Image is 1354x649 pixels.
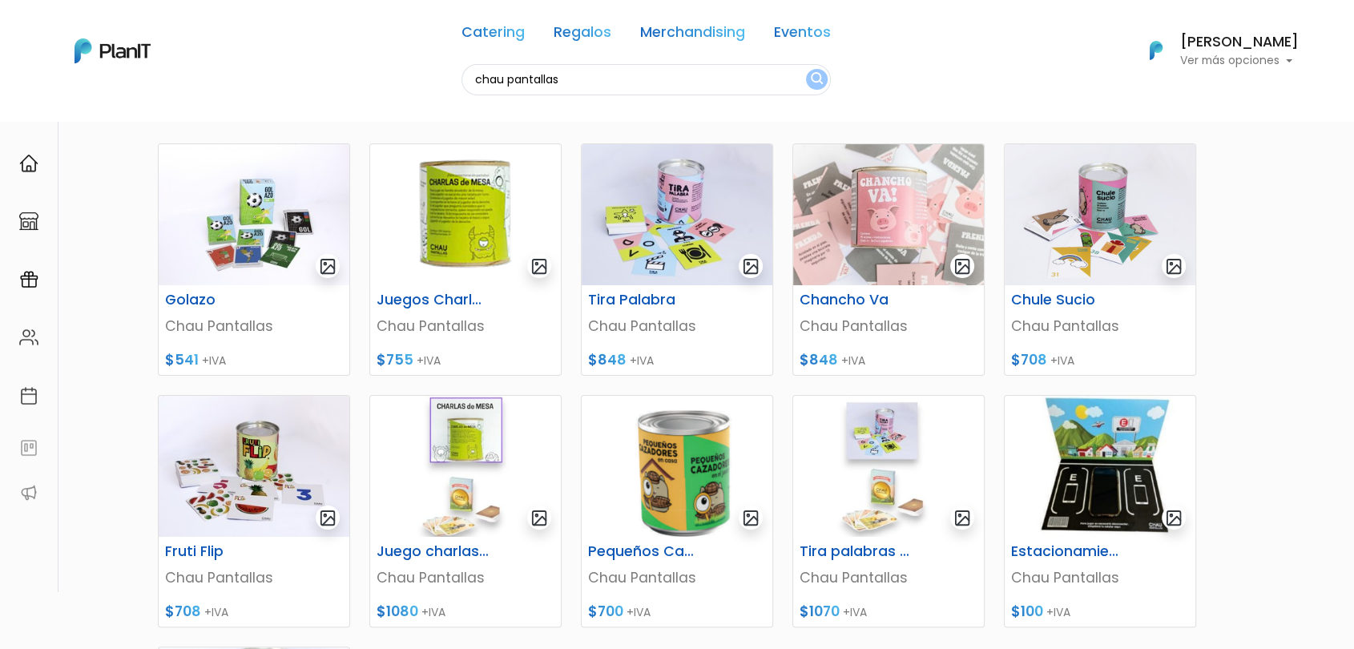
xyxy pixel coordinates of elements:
img: thumb_image__copia___copia___copia_-Photoroom__11_.jpg [370,396,561,537]
img: PlanIt Logo [75,38,151,63]
span: +IVA [627,604,651,620]
span: $1080 [377,602,418,621]
p: Ya probaste PlanitGO? Vas a poder automatizarlas acciones de todo el año. Escribinos para saber más! [56,147,268,200]
a: Regalos [554,26,611,45]
h6: Chancho Va [790,292,921,308]
span: +IVA [841,353,865,369]
img: gallery-light [742,509,760,527]
img: thumb_charlas_de_mesa.png [370,144,561,285]
span: $848 [588,350,627,369]
span: +IVA [1046,604,1070,620]
img: thumb_tira-palabra-tira-palabra.jpg [582,144,772,285]
span: $708 [165,602,201,621]
img: feedback-78b5a0c8f98aac82b08bfc38622c3050aee476f2c9584af64705fc4e61158814.svg [19,438,38,458]
img: thumb_chancho_va3.jpg [793,144,984,285]
img: thumb_fruti-flip-fruti-flip.jpg [159,396,349,537]
img: gallery-light [319,509,337,527]
img: gallery-light [530,509,549,527]
strong: PLAN IT [56,130,103,143]
h6: Chule Sucio [1001,292,1133,308]
p: Ver más opciones [1180,55,1299,67]
a: gallery-light Juego charlas de mesa + Cartas españolas Chau Pantallas $1080 +IVA [369,395,562,627]
span: +IVA [630,353,654,369]
i: send [272,240,304,260]
p: Chau Pantallas [588,567,766,588]
h6: Fruti Flip [155,543,287,560]
h6: Tira Palabra [578,292,710,308]
span: $708 [1011,350,1047,369]
span: $848 [800,350,838,369]
span: $755 [377,350,413,369]
i: keyboard_arrow_down [248,122,272,146]
h6: Pequeños Cazadores [578,543,710,560]
a: gallery-light Chule Sucio Chau Pantallas $708 +IVA [1004,143,1196,376]
a: Eventos [774,26,831,45]
span: +IVA [843,604,867,620]
a: gallery-light Tira Palabra Chau Pantallas $848 +IVA [581,143,773,376]
img: marketplace-4ceaa7011d94191e9ded77b95e3339b90024bf715f7c57f8cf31f2d8c509eaba.svg [19,212,38,231]
img: gallery-light [953,257,972,276]
img: thumb_chule-sucio-chule-sucio.jpg [1005,144,1195,285]
a: Catering [461,26,525,45]
img: thumb_golazo-golazo.jpg [159,144,349,285]
img: thumb_Captura_de_pantalla_2023-07-25_165345.jpg [1005,396,1195,537]
img: campaigns-02234683943229c281be62815700db0a1741e53638e28bf9629b52c665b00959.svg [19,270,38,289]
p: Chau Pantallas [800,316,977,337]
div: J [42,96,282,128]
h6: Tira palabras + Cartas españolas [790,543,921,560]
div: PLAN IT Ya probaste PlanitGO? Vas a poder automatizarlas acciones de todo el año. Escribinos para... [42,112,282,213]
img: calendar-87d922413cdce8b2cf7b7f5f62616a5cf9e4887200fb71536465627b3292af00.svg [19,386,38,405]
a: gallery-light Golazo Chau Pantallas $541 +IVA [158,143,350,376]
img: people-662611757002400ad9ed0e3c099ab2801c6687ba6c219adb57efc949bc21e19d.svg [19,328,38,347]
img: gallery-light [1165,509,1183,527]
button: PlanIt Logo [PERSON_NAME] Ver más opciones [1129,30,1299,71]
span: $541 [165,350,199,369]
a: gallery-light Chancho Va Chau Pantallas $848 +IVA [792,143,985,376]
img: gallery-light [953,509,972,527]
span: $100 [1011,602,1043,621]
span: +IVA [1050,353,1074,369]
span: $700 [588,602,623,621]
p: Chau Pantallas [1011,316,1189,337]
img: gallery-light [1165,257,1183,276]
a: Merchandising [640,26,745,45]
img: search_button-432b6d5273f82d61273b3651a40e1bd1b912527efae98b1b7a1b2c0702e16a8d.svg [811,72,823,87]
input: Buscá regalos, desayunos, y más [461,64,831,95]
img: gallery-light [530,257,549,276]
h6: Juego charlas de mesa + Cartas españolas [367,543,498,560]
img: thumb_Captura_de_pantalla_2023-07-28_123633.png [582,396,772,537]
img: home-e721727adea9d79c4d83392d1f703f7f8bce08238fde08b1acbfd93340b81755.svg [19,154,38,173]
a: gallery-light Tira palabras + Cartas españolas Chau Pantallas $1070 +IVA [792,395,985,627]
span: ¡Escríbenos! [83,244,244,260]
p: Chau Pantallas [377,316,554,337]
h6: Juegos Charlas de Mesa [367,292,498,308]
p: Chau Pantallas [377,567,554,588]
h6: [PERSON_NAME] [1180,35,1299,50]
p: Chau Pantallas [165,567,343,588]
p: Chau Pantallas [1011,567,1189,588]
img: partners-52edf745621dab592f3b2c58e3bca9d71375a7ef29c3b500c9f145b62cc070d4.svg [19,483,38,502]
span: +IVA [202,353,226,369]
a: gallery-light Fruti Flip Chau Pantallas $708 +IVA [158,395,350,627]
img: gallery-light [742,257,760,276]
span: $1070 [800,602,840,621]
img: gallery-light [319,257,337,276]
h6: Golazo [155,292,287,308]
p: Chau Pantallas [165,316,343,337]
h6: Estacionamiento de celulares [1001,543,1133,560]
img: PlanIt Logo [1138,33,1174,68]
p: Chau Pantallas [800,567,977,588]
span: +IVA [421,604,445,620]
a: gallery-light Juegos Charlas de Mesa Chau Pantallas $755 +IVA [369,143,562,376]
span: +IVA [417,353,441,369]
a: gallery-light Pequeños Cazadores Chau Pantallas $700 +IVA [581,395,773,627]
a: gallery-light Estacionamiento de celulares Chau Pantallas $100 +IVA [1004,395,1196,627]
span: J [161,96,193,128]
img: user_d58e13f531133c46cb30575f4d864daf.jpeg [145,80,177,112]
img: thumb_image__copia___copia___copia_-Photoroom__6_.jpg [793,396,984,537]
p: Chau Pantallas [588,316,766,337]
span: +IVA [204,604,228,620]
i: insert_emoticon [244,240,272,260]
img: user_04fe99587a33b9844688ac17b531be2b.png [129,96,161,128]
